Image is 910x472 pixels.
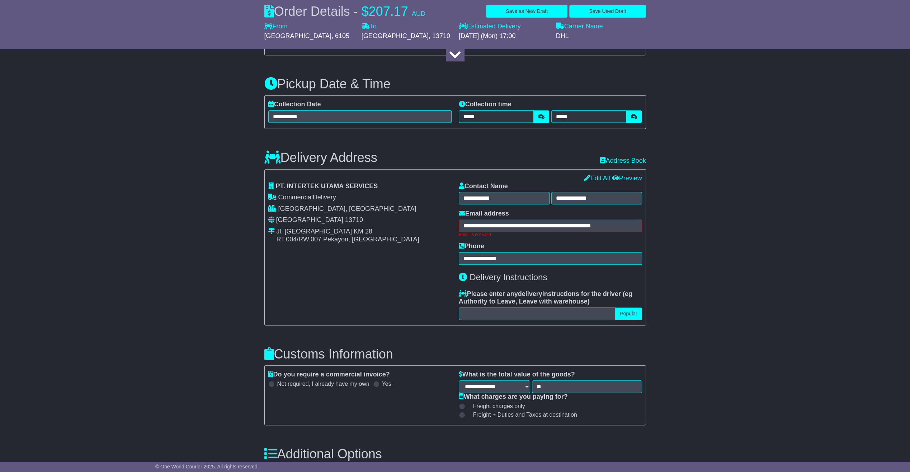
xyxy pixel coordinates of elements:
[268,194,452,202] div: Delivery
[459,393,568,401] label: What charges are you paying for?
[556,32,646,40] div: DHL
[518,290,542,297] span: delivery
[277,228,419,236] div: Jl. [GEOGRAPHIC_DATA] KM 28
[276,216,343,223] span: [GEOGRAPHIC_DATA]
[362,4,369,19] span: $
[459,371,575,379] label: What is the total value of the goods?
[459,101,511,108] label: Collection time
[486,5,567,18] button: Save as New Draft
[276,182,378,190] span: PT. INTERTEK UTAMA SERVICES
[362,23,377,31] label: To
[600,157,646,164] a: Address Book
[264,347,646,361] h3: Customs Information
[382,380,391,387] label: Yes
[556,23,603,31] label: Carrier Name
[331,32,349,40] span: , 6105
[345,216,363,223] span: 13710
[268,101,321,108] label: Collection Date
[264,4,425,19] div: Order Details -
[264,23,288,31] label: From
[277,380,369,387] label: Not required, I already have my own
[464,403,525,409] label: Freight charges only
[473,411,577,418] span: Freight + Duties and Taxes at destination
[459,232,642,237] div: Email is not valid
[459,32,549,40] div: [DATE] (Mon) 17:00
[459,290,642,306] label: Please enter any instructions for the driver ( )
[264,32,331,40] span: [GEOGRAPHIC_DATA]
[362,32,429,40] span: [GEOGRAPHIC_DATA]
[459,182,508,190] label: Contact Name
[584,175,610,182] a: Edit All
[612,175,642,182] a: Preview
[369,4,408,19] span: 207.17
[278,194,313,201] span: Commercial
[429,32,450,40] span: , 13710
[569,5,646,18] button: Save Used Draft
[470,272,547,282] span: Delivery Instructions
[459,210,509,218] label: Email address
[412,10,425,17] span: AUD
[615,307,642,320] button: Popular
[264,447,646,461] h3: Additional Options
[278,205,416,212] span: [GEOGRAPHIC_DATA], [GEOGRAPHIC_DATA]
[459,290,632,305] span: eg Authority to Leave, Leave with warehouse
[459,242,484,250] label: Phone
[155,464,259,469] span: © One World Courier 2025. All rights reserved.
[459,23,549,31] label: Estimated Delivery
[264,77,646,91] h3: Pickup Date & Time
[277,236,419,244] div: RT.004/RW.007 Pekayon, [GEOGRAPHIC_DATA]
[264,151,377,165] h3: Delivery Address
[268,371,390,379] label: Do you require a commercial invoice?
